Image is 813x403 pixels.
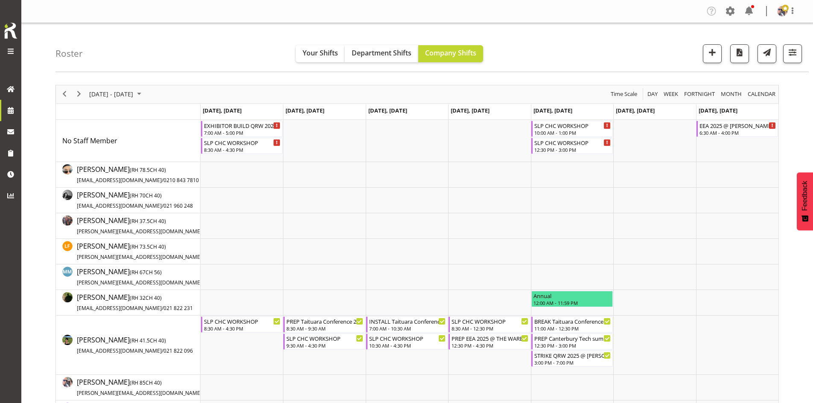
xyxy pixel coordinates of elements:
[131,192,146,199] span: RH 70
[131,294,146,302] span: RH 32
[77,293,193,312] span: [PERSON_NAME]
[201,121,283,137] div: No Staff Member"s event - EXHIBITOR BUILD QRW 2025 @ TE PAE On Site @ TBC Begin From Monday, Sept...
[452,325,528,332] div: 8:30 AM - 12:30 PM
[699,107,737,114] span: [DATE], [DATE]
[204,121,280,130] div: EXHIBITOR BUILD QRW 2025 @ [PERSON_NAME] On Site @ TBC
[77,267,233,287] a: [PERSON_NAME](RH 67CH 56)[PERSON_NAME][EMAIL_ADDRESS][DOMAIN_NAME]
[77,347,162,354] span: [EMAIL_ADDRESS][DOMAIN_NAME]
[131,337,150,344] span: RH 41.5
[286,317,363,325] div: PREP Taituara Conference 2025 @ WAREHOUSE
[534,146,611,153] div: 12:30 PM - 3:00 PM
[777,6,787,16] img: shaun-dalgetty840549a0c8df28bbc325279ea0715bbc.png
[77,377,233,397] span: [PERSON_NAME]
[2,21,19,40] img: Rosterit icon logo
[646,89,659,99] button: Timeline Day
[131,269,146,276] span: RH 67
[534,317,611,325] div: BREAK Taituara Conference 2025 @ [GEOGRAPHIC_DATA] On Site @ 1130
[162,347,163,354] span: /
[534,129,611,136] div: 10:00 AM - 1:00 PM
[720,89,743,99] button: Timeline Month
[204,317,280,325] div: SLP CHC WORKSHOP
[56,239,201,264] td: Lance Ferguson resource
[77,215,233,236] a: [PERSON_NAME](RH 37.5CH 40)[PERSON_NAME][EMAIL_ADDRESS][DOMAIN_NAME]
[131,166,150,174] span: RH 78.5
[283,316,365,333] div: Rosey McKimmie"s event - PREP Taituara Conference 2025 @ WAREHOUSE Begin From Tuesday, September ...
[534,359,611,366] div: 3:00 PM - 7:00 PM
[55,49,83,58] h4: Roster
[77,377,233,397] a: [PERSON_NAME](RH 85CH 40)[PERSON_NAME][EMAIL_ADDRESS][DOMAIN_NAME]
[56,375,201,400] td: Shaun Dalgetty resource
[369,317,446,325] div: INSTALL Taituara Conference 2025 @ [GEOGRAPHIC_DATA] On Site @ 0730
[77,292,193,313] a: [PERSON_NAME](RH 32CH 40)[EMAIL_ADDRESS][DOMAIN_NAME]/021 822 231
[56,120,201,162] td: No Staff Member resource
[203,107,242,114] span: [DATE], [DATE]
[531,291,613,307] div: Micah Hetrick"s event - Annual Begin From Friday, September 5, 2025 at 12:00:00 AM GMT+12:00 Ends...
[368,107,407,114] span: [DATE], [DATE]
[77,241,233,261] span: [PERSON_NAME]
[130,243,166,250] span: ( CH 40)
[452,334,528,342] div: PREP EEA 2025 @ THE WAREHOUSE
[201,316,283,333] div: Rosey McKimmie"s event - SLP CHC WORKSHOP Begin From Monday, September 1, 2025 at 8:30:00 AM GMT+...
[204,146,280,153] div: 8:30 AM - 4:30 PM
[77,241,233,261] a: [PERSON_NAME](RH 73.5CH 40)[PERSON_NAME][EMAIL_ADDRESS][DOMAIN_NAME]
[77,216,233,235] span: [PERSON_NAME]
[77,190,193,210] a: [PERSON_NAME](RH 70CH 40)[EMAIL_ADDRESS][DOMAIN_NAME]/021 960 248
[130,269,162,276] span: ( CH 56)
[162,177,163,184] span: /
[163,177,199,184] span: 0210 843 7810
[783,44,802,63] button: Filter Shifts
[77,165,199,184] span: [PERSON_NAME]
[162,202,163,209] span: /
[286,107,324,114] span: [DATE], [DATE]
[204,325,280,332] div: 8:30 AM - 4:30 PM
[163,304,193,312] span: 021 822 231
[418,45,483,62] button: Company Shifts
[77,267,233,287] span: [PERSON_NAME]
[369,342,446,349] div: 10:30 AM - 4:30 PM
[534,351,611,360] div: STRIKE QRW 2025 @ [PERSON_NAME] On Site @ 1530
[531,351,613,367] div: Rosey McKimmie"s event - STRIKE QRW 2025 @ TE PAE On Site @ 1530 Begin From Friday, September 5, ...
[56,264,201,290] td: Matt McFarlane resource
[533,291,611,300] div: Annual
[77,253,202,261] span: [PERSON_NAME][EMAIL_ADDRESS][DOMAIN_NAME]
[56,213,201,239] td: Jesse Hawira resource
[369,334,446,342] div: SLP CHC WORKSHOP
[683,89,716,99] span: Fortnight
[452,342,528,349] div: 12:30 PM - 4:30 PM
[77,202,162,209] span: [EMAIL_ADDRESS][DOMAIN_NAME]
[534,138,611,147] div: SLP CHC WORKSHOP
[56,188,201,213] td: Hayden Watts resource
[296,45,345,62] button: Your Shifts
[369,325,446,332] div: 7:00 AM - 10:30 AM
[286,334,363,342] div: SLP CHC WORKSHOP
[451,107,490,114] span: [DATE], [DATE]
[131,379,146,386] span: RH 85
[286,342,363,349] div: 9:30 AM - 4:30 PM
[163,202,193,209] span: 021 960 248
[533,299,611,306] div: 12:00 AM - 11:59 PM
[163,347,193,354] span: 021 822 096
[77,279,202,286] span: [PERSON_NAME][EMAIL_ADDRESS][DOMAIN_NAME]
[683,89,717,99] button: Fortnight
[452,317,528,325] div: SLP CHC WORKSHOP
[131,243,150,250] span: RH 73.5
[534,325,611,332] div: 11:00 AM - 12:30 PM
[88,89,145,99] button: September 2025
[204,129,280,136] div: 7:00 AM - 5:00 PM
[77,190,193,210] span: [PERSON_NAME]
[201,138,283,154] div: No Staff Member"s event - SLP CHC WORKSHOP Begin From Monday, September 1, 2025 at 8:30:00 AM GMT...
[77,228,202,235] span: [PERSON_NAME][EMAIL_ADDRESS][DOMAIN_NAME]
[130,337,166,344] span: ( CH 40)
[77,335,193,355] a: [PERSON_NAME](RH 41.5CH 40)[EMAIL_ADDRESS][DOMAIN_NAME]/021 822 096
[303,48,338,58] span: Your Shifts
[449,333,530,350] div: Rosey McKimmie"s event - PREP EEA 2025 @ THE WAREHOUSE Begin From Thursday, September 4, 2025 at ...
[534,342,611,349] div: 12:30 PM - 3:00 PM
[730,44,749,63] button: Download a PDF of the roster according to the set date range.
[531,316,613,333] div: Rosey McKimmie"s event - BREAK Taituara Conference 2025 @ CHC Town Hall On Site @ 1130 Begin From...
[449,316,530,333] div: Rosey McKimmie"s event - SLP CHC WORKSHOP Begin From Thursday, September 4, 2025 at 8:30:00 AM GM...
[62,136,117,146] a: No Staff Member
[531,138,613,154] div: No Staff Member"s event - SLP CHC WORKSHOP Begin From Friday, September 5, 2025 at 12:30:00 PM GM...
[663,89,679,99] span: Week
[345,45,418,62] button: Department Shifts
[801,181,809,211] span: Feedback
